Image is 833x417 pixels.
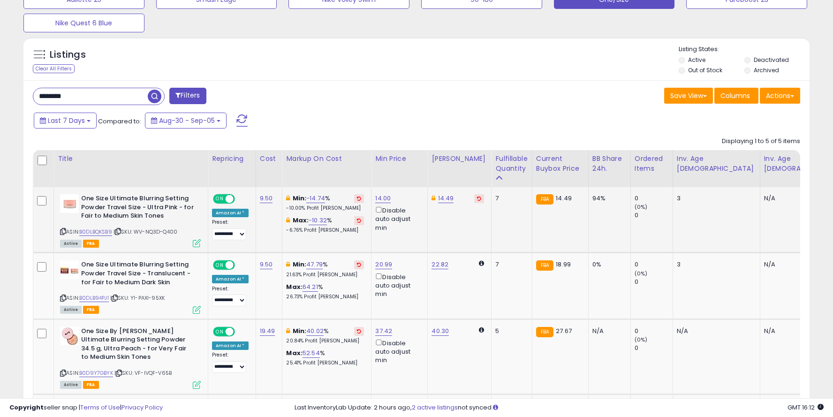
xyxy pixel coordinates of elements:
span: 14.49 [556,194,572,203]
div: N/A [677,327,753,335]
a: 64.21 [303,282,318,292]
small: (0%) [635,336,648,343]
div: % [286,283,364,300]
a: B0D9Y7GBYK [79,369,113,377]
div: % [286,260,364,278]
div: 3 [677,260,753,269]
p: -10.00% Profit [PERSON_NAME] [286,205,364,212]
span: FBA [83,381,99,389]
p: 20.84% Profit [PERSON_NAME] [286,338,364,344]
div: Repricing [212,154,252,164]
b: Max: [286,349,303,357]
button: Actions [760,88,800,104]
div: seller snap | | [9,403,163,412]
div: [PERSON_NAME] [432,154,487,164]
a: 47.79 [306,260,323,269]
span: ON [214,261,226,269]
p: 21.63% Profit [PERSON_NAME] [286,272,364,278]
button: Columns [714,88,758,104]
div: Amazon AI * [212,275,249,283]
span: All listings currently available for purchase on Amazon [60,240,82,248]
div: 0 [635,327,673,335]
span: | SKU: WV-NQ3D-Q400 [114,228,177,235]
span: | SKU: VF-IVQF-V65B [114,369,172,377]
span: All listings currently available for purchase on Amazon [60,381,82,389]
a: 14.00 [375,194,391,203]
div: Preset: [212,352,249,373]
a: -14.74 [306,194,325,203]
span: | SKU: Y1-PAXI-95XK [110,294,165,302]
div: Disable auto adjust min [375,338,420,365]
div: 7 [495,194,524,203]
div: BB Share 24h. [592,154,627,174]
button: Last 7 Days [34,113,97,129]
div: 94% [592,194,623,203]
button: Save View [664,88,713,104]
label: Archived [754,66,779,74]
a: Terms of Use [80,403,120,412]
p: -6.76% Profit [PERSON_NAME] [286,227,364,234]
a: 9.50 [260,194,273,203]
img: 21tmhet-7xL._SL40_.jpg [60,194,79,213]
div: Ordered Items [635,154,669,174]
div: Min Price [375,154,424,164]
button: Filters [169,88,206,104]
div: % [286,327,364,344]
a: 9.50 [260,260,273,269]
p: Listing States: [679,45,809,54]
div: 0 [635,344,673,352]
label: Active [688,56,705,64]
div: Clear All Filters [33,64,75,73]
a: B0DLBQKSB9 [79,228,112,236]
a: 40.30 [432,326,449,336]
th: The percentage added to the cost of goods (COGS) that forms the calculator for Min & Max prices. [282,150,371,187]
strong: Copyright [9,403,44,412]
div: 5 [495,327,524,335]
span: OFF [234,327,249,335]
b: One Size Ultimate Blurring Setting Powder Travel Size - Translucent - for Fair to Medium Dark Skin [81,260,195,289]
b: Min: [293,260,307,269]
b: Min: [293,194,307,203]
div: 0 [635,260,673,269]
div: 7 [495,260,524,269]
div: 0 [635,211,673,220]
div: N/A [592,327,623,335]
a: Privacy Policy [121,403,163,412]
b: One Size Ultimate Blurring Setting Powder Travel Size - Ultra Pink - for Fair to Medium Skin Tones [81,194,195,223]
small: (0%) [635,270,648,277]
div: ASIN: [60,194,201,246]
label: Deactivated [754,56,789,64]
div: Disable auto adjust min [375,205,420,232]
img: 31PgUdi92bL._SL40_.jpg [60,260,79,279]
span: ON [214,327,226,335]
b: Min: [293,326,307,335]
div: Markup on Cost [286,154,367,164]
span: Columns [720,91,750,100]
small: FBA [536,260,553,271]
div: Displaying 1 to 5 of 5 items [722,137,800,146]
a: 14.49 [438,194,454,203]
span: OFF [234,261,249,269]
b: Max: [293,216,309,225]
a: 2 active listings [412,403,458,412]
span: 27.67 [556,326,572,335]
div: Amazon AI * [212,341,249,350]
button: Aug-30 - Sep-05 [145,113,227,129]
a: B0DLB94PJ1 [79,294,109,302]
div: Last InventoryLab Update: 2 hours ago, not synced. [295,403,824,412]
small: FBA [536,327,553,337]
div: 0 [635,278,673,286]
span: FBA [83,306,99,314]
p: 25.41% Profit [PERSON_NAME] [286,360,364,366]
span: Compared to: [98,117,141,126]
div: % [286,216,364,234]
div: Cost [260,154,279,164]
span: 2025-09-13 16:12 GMT [788,403,824,412]
div: Preset: [212,286,249,307]
div: 0 [635,194,673,203]
label: Out of Stock [688,66,722,74]
a: 52.54 [303,349,320,358]
div: % [286,194,364,212]
span: Aug-30 - Sep-05 [159,116,215,125]
div: Title [58,154,204,164]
